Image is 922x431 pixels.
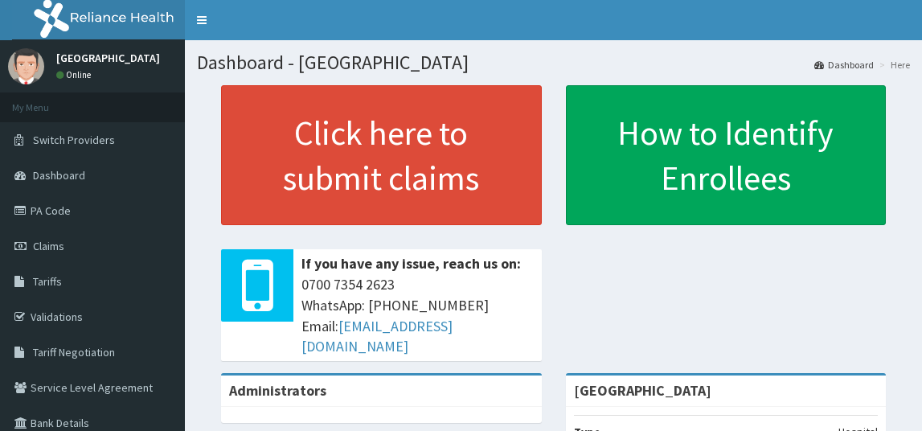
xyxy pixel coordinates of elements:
[875,58,910,72] li: Here
[33,133,115,147] span: Switch Providers
[8,48,44,84] img: User Image
[221,85,542,225] a: Click here to submit claims
[56,52,160,64] p: [GEOGRAPHIC_DATA]
[574,381,711,400] strong: [GEOGRAPHIC_DATA]
[33,239,64,253] span: Claims
[301,254,521,273] b: If you have any issue, reach us on:
[301,317,453,356] a: [EMAIL_ADDRESS][DOMAIN_NAME]
[197,52,910,73] h1: Dashboard - [GEOGRAPHIC_DATA]
[229,381,326,400] b: Administrators
[33,345,115,359] span: Tariff Negotiation
[301,274,534,357] span: 0700 7354 2623 WhatsApp: [PHONE_NUMBER] Email:
[566,85,887,225] a: How to Identify Enrollees
[33,274,62,289] span: Tariffs
[56,69,95,80] a: Online
[814,58,874,72] a: Dashboard
[33,168,85,183] span: Dashboard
